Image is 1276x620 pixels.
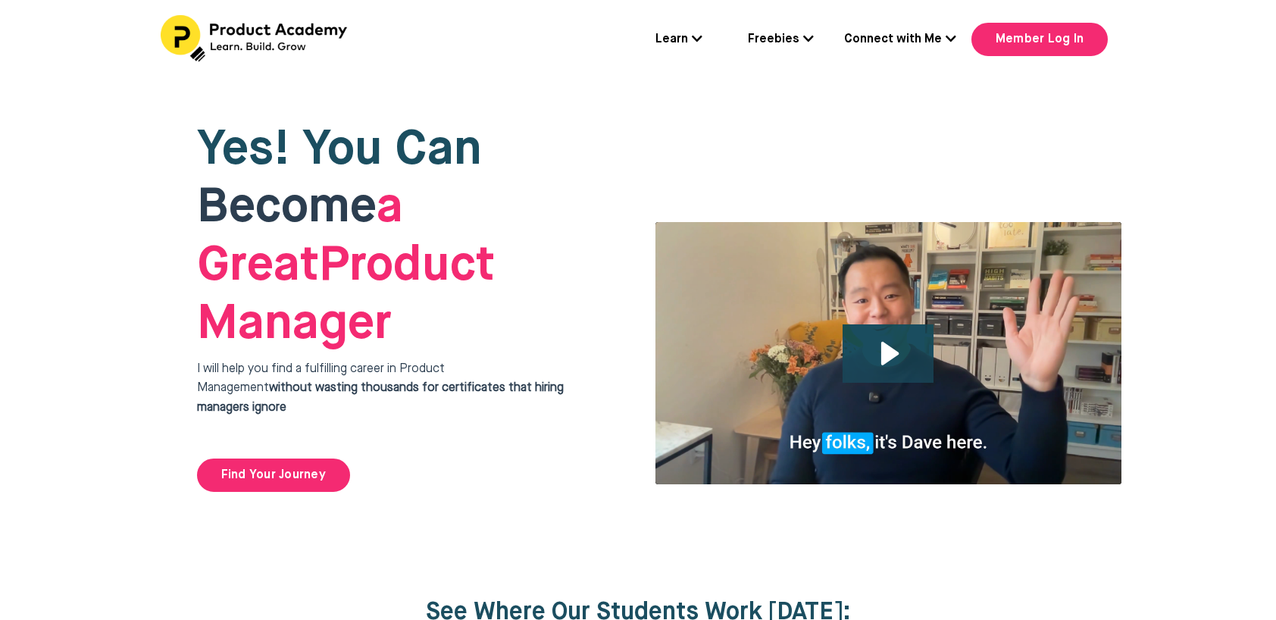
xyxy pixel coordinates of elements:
[843,324,934,383] button: Play Video: file-uploads/sites/127338/video/4ffeae-3e1-a2cd-5ad6-eac528a42_Why_I_built_product_ac...
[197,183,403,290] strong: a Great
[197,126,482,174] span: Yes! You Can
[197,382,564,414] strong: without wasting thousands for certificates that hiring managers ignore
[844,30,956,50] a: Connect with Me
[971,23,1108,56] a: Member Log In
[197,363,564,414] span: I will help you find a fulfilling career in Product Management
[748,30,814,50] a: Freebies
[161,15,350,62] img: Header Logo
[197,183,377,232] span: Become
[655,30,702,50] a: Learn
[197,183,495,349] span: Product Manager
[197,459,350,492] a: Find Your Journey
